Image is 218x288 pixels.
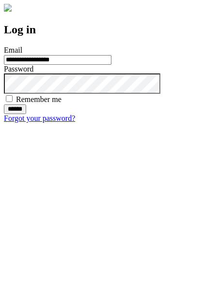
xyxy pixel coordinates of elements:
h2: Log in [4,23,214,36]
label: Password [4,65,33,73]
label: Remember me [16,95,62,103]
a: Forgot your password? [4,114,75,122]
label: Email [4,46,22,54]
img: logo-4e3dc11c47720685a147b03b5a06dd966a58ff35d612b21f08c02c0306f2b779.png [4,4,12,12]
